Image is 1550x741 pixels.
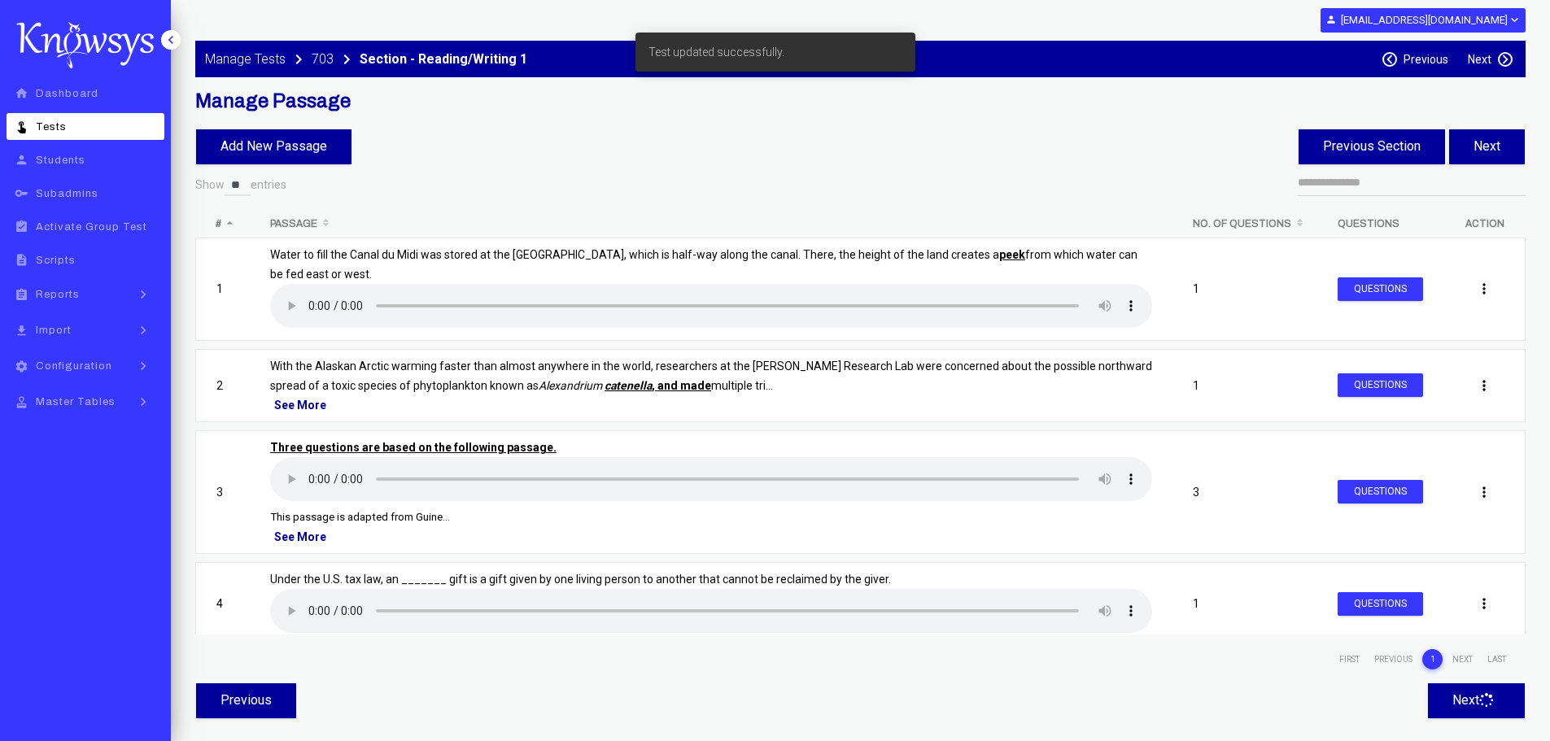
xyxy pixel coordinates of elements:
i: home [11,86,32,100]
i: touch_app [11,120,32,133]
i: more_vert [1476,484,1492,500]
i: person [11,153,32,167]
span: Activate Group Test [36,221,147,233]
p: Under the U.S. tax law, an _______ gift is a gift given by one living person to another that cann... [270,569,1152,589]
p: 1 [1193,594,1297,613]
span: Import [36,325,72,336]
p: 3 [216,482,229,502]
i: keyboard_arrow_right [131,394,155,410]
p: 4 [216,594,229,613]
i: settings [11,360,32,373]
span: Dashboard [36,88,98,99]
em: Alexandrium [539,379,602,392]
th: Passage: activate to sort column ascending [250,210,1172,238]
span: Subadmins [36,188,98,199]
i: description [11,253,32,267]
span: Tests [36,121,67,133]
th: No. of Questions: activate to sort column ascending [1172,210,1317,238]
i: assignment [11,288,32,302]
button: Previous [196,683,296,718]
b: Questions [1338,218,1399,229]
u: Three questions are based on the following passage. [270,441,557,454]
em: catenella [605,379,652,392]
span: Test updated successfully. [648,44,784,60]
i: keyboard_arrow_right [131,286,155,303]
i: file_download [11,324,32,338]
i: keyboard_arrow_right [289,50,308,69]
u: , and made [605,379,711,392]
i: expand_more [1508,13,1520,27]
span: This passage is adapted from Guine... [270,511,450,523]
button: Questions [1338,373,1423,397]
i: more_vert [1476,377,1492,394]
p: 2 [216,376,229,395]
button: Questions [1338,277,1423,301]
div: See More [270,527,1152,547]
th: #: activate to sort column descending [195,210,250,238]
p: Water to fill the Canal du Midi was stored at the [GEOGRAPHIC_DATA], which is half-way along the ... [270,245,1152,284]
i: more_vert [1476,595,1492,612]
p: 1 [1193,376,1297,395]
a: 1 [1422,649,1443,669]
p: 1 [1193,279,1297,299]
i: keyboard_arrow_right [131,358,155,374]
i: keyboard_arrow_right [1496,50,1514,68]
a: 703 [312,50,334,69]
button: Next [1449,129,1525,164]
p: With the Alaskan Arctic warming faster than almost anywhere in the world, researchers at the [PER... [270,356,1152,395]
div: See More [270,395,1152,415]
i: approval [11,395,32,409]
a: Section - Reading/Writing 1 [360,50,527,69]
span: Master Tables [36,396,116,408]
i: key [11,186,32,200]
p: 1 [216,279,229,299]
span: Configuration [36,360,112,372]
b: # [216,218,221,229]
i: person [1325,14,1337,25]
span: Students [36,155,85,166]
th: Action: activate to sort column ascending [1443,210,1526,238]
button: Questions [1338,592,1423,616]
span: Scripts [36,255,76,266]
p: 3 [1193,482,1297,502]
b: No. of Questions [1193,218,1291,229]
button: Previous Section [1299,129,1445,164]
i: keyboard_arrow_right [337,50,356,69]
i: more_vert [1476,281,1492,297]
b: Action [1465,218,1504,229]
button: Questions [1338,480,1423,503]
b: [EMAIL_ADDRESS][DOMAIN_NAME] [1341,14,1508,26]
b: Passage [270,218,317,229]
button: Add New Passage [196,129,351,164]
span: Reports [36,289,80,300]
th: Questions: activate to sort column ascending [1317,210,1443,238]
a: Manage Tests [205,50,286,69]
i: keyboard_arrow_right [131,322,155,338]
button: Next [1428,683,1525,718]
label: Next [1468,53,1491,66]
i: keyboard_arrow_left [163,32,179,48]
i: assignment_turned_in [11,220,32,233]
u: peek [999,248,1025,261]
label: Show entries [195,174,286,196]
select: Showentries [225,174,251,196]
label: Previous [1404,53,1448,66]
i: keyboard_arrow_left [1381,50,1399,68]
h2: Manage Passage [195,89,1526,112]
